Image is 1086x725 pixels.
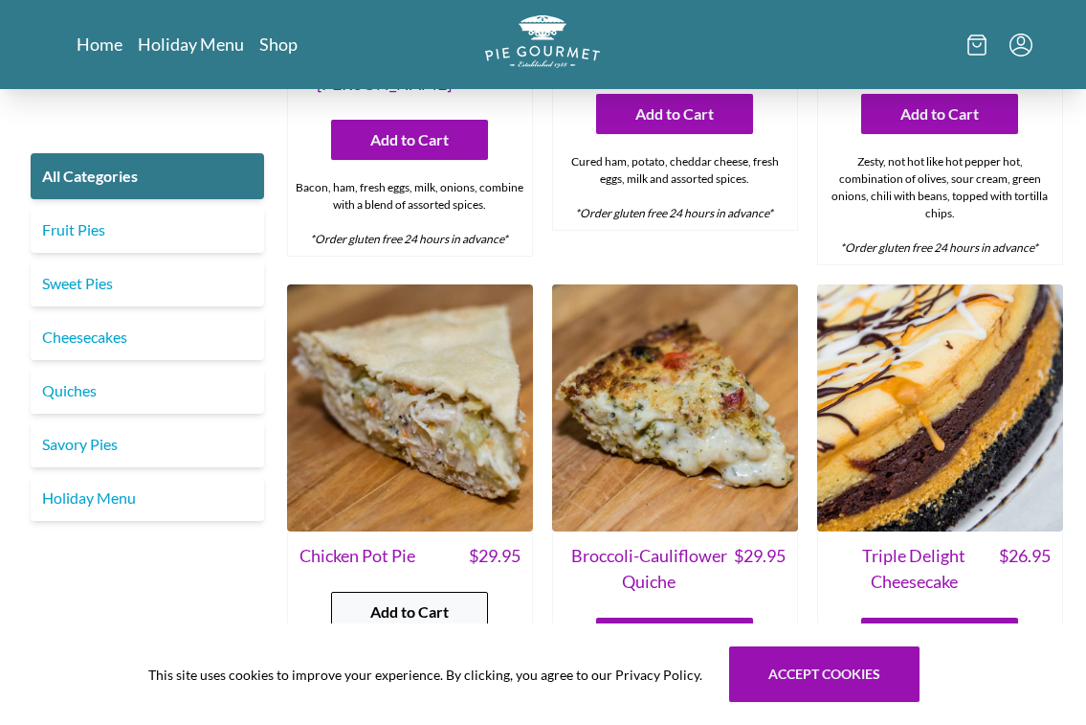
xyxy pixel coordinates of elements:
[999,543,1051,595] span: $ 26.95
[596,94,753,134] button: Add to Cart
[310,232,508,246] em: *Order gluten free 24 hours in advance*
[288,171,532,256] div: Bacon, ham, fresh eggs, milk, onions, combine with a blend of assorted spices.
[729,646,920,702] button: Accept cookies
[565,543,734,595] span: Broccoli-Cauliflower Quiche
[287,284,533,531] img: Chicken Pot Pie
[830,543,999,595] span: Triple Delight Cheesecake
[259,33,298,56] a: Shop
[861,94,1018,134] button: Add to Cart
[370,600,449,623] span: Add to Cart
[31,153,264,199] a: All Categories
[575,206,773,220] em: *Order gluten free 24 hours in advance*
[818,146,1062,264] div: Zesty, not hot like hot pepper hot, combination of olives, sour cream, green onions, chili with b...
[370,128,449,151] span: Add to Cart
[31,368,264,414] a: Quiches
[469,543,521,569] span: $ 29.95
[861,618,1018,658] button: Add to Cart
[331,120,488,160] button: Add to Cart
[31,314,264,360] a: Cheesecakes
[817,284,1063,531] img: Triple Delight Cheesecake
[138,33,244,56] a: Holiday Menu
[1009,34,1032,57] button: Menu
[840,240,1038,255] em: *Order gluten free 24 hours in advance*
[553,146,797,230] div: Cured ham, potato, cheddar cheese, fresh eggs, milk and assorted spices.
[31,475,264,521] a: Holiday Menu
[485,15,600,68] img: logo
[31,261,264,306] a: Sweet Pies
[485,15,600,74] a: Logo
[596,618,753,658] button: Add to Cart
[734,543,786,595] span: $ 29.95
[148,665,702,685] span: This site uses cookies to improve your experience. By clicking, you agree to our Privacy Policy.
[331,592,488,632] button: Add to Cart
[900,102,979,125] span: Add to Cart
[77,33,122,56] a: Home
[552,284,798,531] img: Broccoli-Cauliflower Quiche
[31,207,264,253] a: Fruit Pies
[299,543,415,569] span: Chicken Pot Pie
[31,421,264,467] a: Savory Pies
[635,102,714,125] span: Add to Cart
